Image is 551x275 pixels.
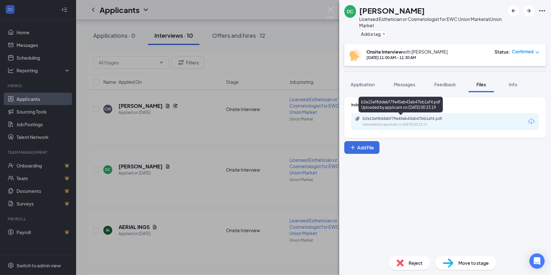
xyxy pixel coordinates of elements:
button: ArrowRight [523,5,535,16]
div: Indeed Resume [351,102,539,108]
span: Confirmed [512,49,534,55]
span: Info [509,82,517,87]
a: Paperclipb2e15ef8ddebf79e45eb43ab47bb1af4.pdfUploaded by applicant on [DATE] 00:23:19 [355,116,458,127]
b: Onsite Interview [366,49,402,55]
svg: ArrowLeftNew [510,7,517,15]
div: DC [347,8,353,15]
div: Uploaded by applicant on [DATE] 00:23:19 [363,122,458,127]
button: Add FilePlus [344,141,379,154]
span: Application [351,82,375,87]
div: b2e15ef8ddebf79e45eb43ab47bb1af4.pdf Uploaded by applicant on [DATE] 00:23:19 [359,97,443,113]
div: Open Intercom Messenger [529,253,545,269]
svg: ArrowRight [525,7,533,15]
svg: Paperclip [355,116,360,121]
span: Messages [394,82,415,87]
h1: [PERSON_NAME] [359,5,425,16]
span: Reject [409,259,423,266]
svg: Ellipses [538,7,546,15]
div: b2e15ef8ddebf79e45eb43ab47bb1af4.pdf [363,116,451,121]
svg: Plus [382,32,386,36]
div: [DATE] 11:00 AM - 11:30 AM [366,55,448,60]
span: down [535,50,540,55]
button: PlusAdd a tag [359,30,387,37]
span: Move to stage [458,259,489,266]
svg: Plus [350,144,356,151]
button: ArrowLeftNew [508,5,519,16]
div: with [PERSON_NAME] [366,49,448,55]
div: Licensed Esthetician or Cosmetologist for EWC Union Market at Union Market [359,16,505,29]
div: Status : [495,49,510,55]
svg: Download [528,118,535,125]
span: Files [476,82,486,87]
span: Feedback [434,82,456,87]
